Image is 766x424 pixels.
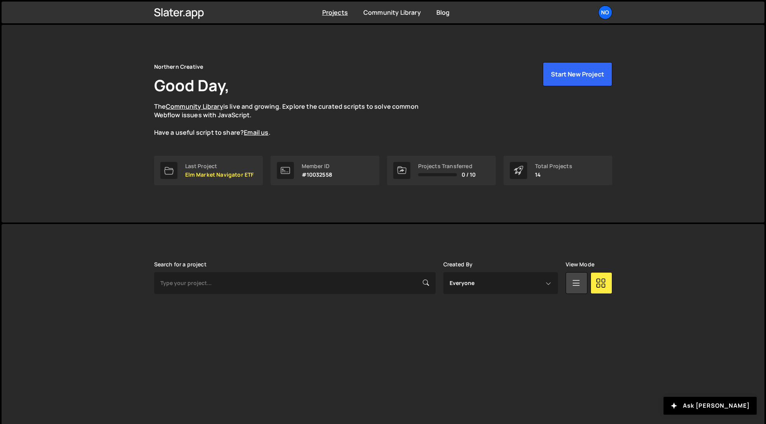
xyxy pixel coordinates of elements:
[664,397,757,415] button: Ask [PERSON_NAME]
[154,261,207,268] label: Search for a project
[566,261,594,268] label: View Mode
[535,163,572,169] div: Total Projects
[418,163,476,169] div: Projects Transferred
[154,75,229,96] h1: Good Day,
[322,8,348,17] a: Projects
[244,128,268,137] a: Email us
[154,102,434,137] p: The is live and growing. Explore the curated scripts to solve common Webflow issues with JavaScri...
[302,163,332,169] div: Member ID
[154,272,436,294] input: Type your project...
[185,172,254,178] p: Elm Market Navigator ETF
[185,163,254,169] div: Last Project
[363,8,421,17] a: Community Library
[154,156,263,185] a: Last Project Elm Market Navigator ETF
[436,8,450,17] a: Blog
[302,172,332,178] p: #10032558
[443,261,473,268] label: Created By
[535,172,572,178] p: 14
[166,102,223,111] a: Community Library
[154,62,203,71] div: Northern Creative
[462,172,476,178] span: 0 / 10
[543,62,612,86] button: Start New Project
[598,5,612,19] a: No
